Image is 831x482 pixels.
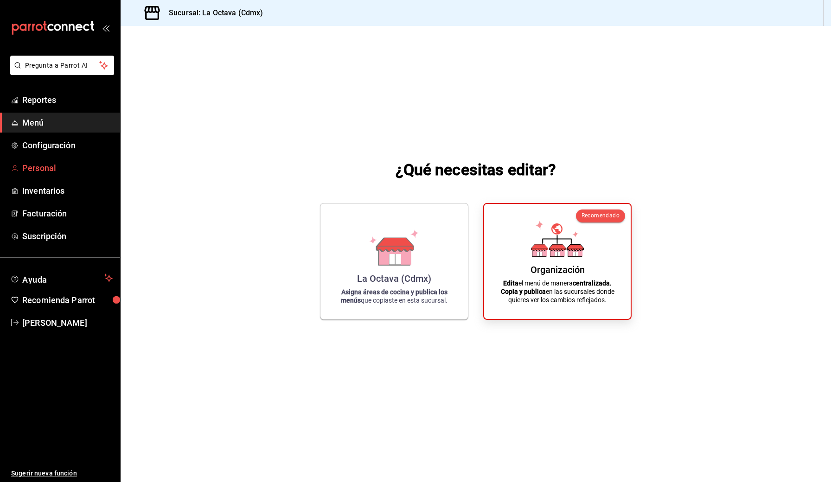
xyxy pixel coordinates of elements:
[22,162,113,174] span: Personal
[341,288,447,304] strong: Asigna áreas de cocina y publica los menús
[22,273,101,284] span: Ayuda
[22,317,113,329] span: [PERSON_NAME]
[582,212,620,219] span: Recomendado
[396,159,556,181] h1: ¿Qué necesitas editar?
[22,207,113,220] span: Facturación
[357,273,431,284] div: La Octava (Cdmx)
[10,56,114,75] button: Pregunta a Parrot AI
[161,7,263,19] h3: Sucursal: La Octava (Cdmx)
[332,288,457,304] p: que copiaste en esta sucursal.
[22,94,113,106] span: Reportes
[503,279,518,287] strong: Edita
[573,279,612,287] strong: centralizada.
[22,116,113,129] span: Menú
[501,288,546,295] strong: Copia y publica
[22,230,113,242] span: Suscripción
[102,24,109,32] button: open_drawer_menu
[22,139,113,152] span: Configuración
[22,184,113,197] span: Inventarios
[25,61,100,70] span: Pregunta a Parrot AI
[531,264,585,275] div: Organización
[11,469,113,478] span: Sugerir nueva función
[6,67,114,77] a: Pregunta a Parrot AI
[495,279,620,304] p: el menú de manera en las sucursales donde quieres ver los cambios reflejados.
[22,294,113,306] span: Recomienda Parrot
